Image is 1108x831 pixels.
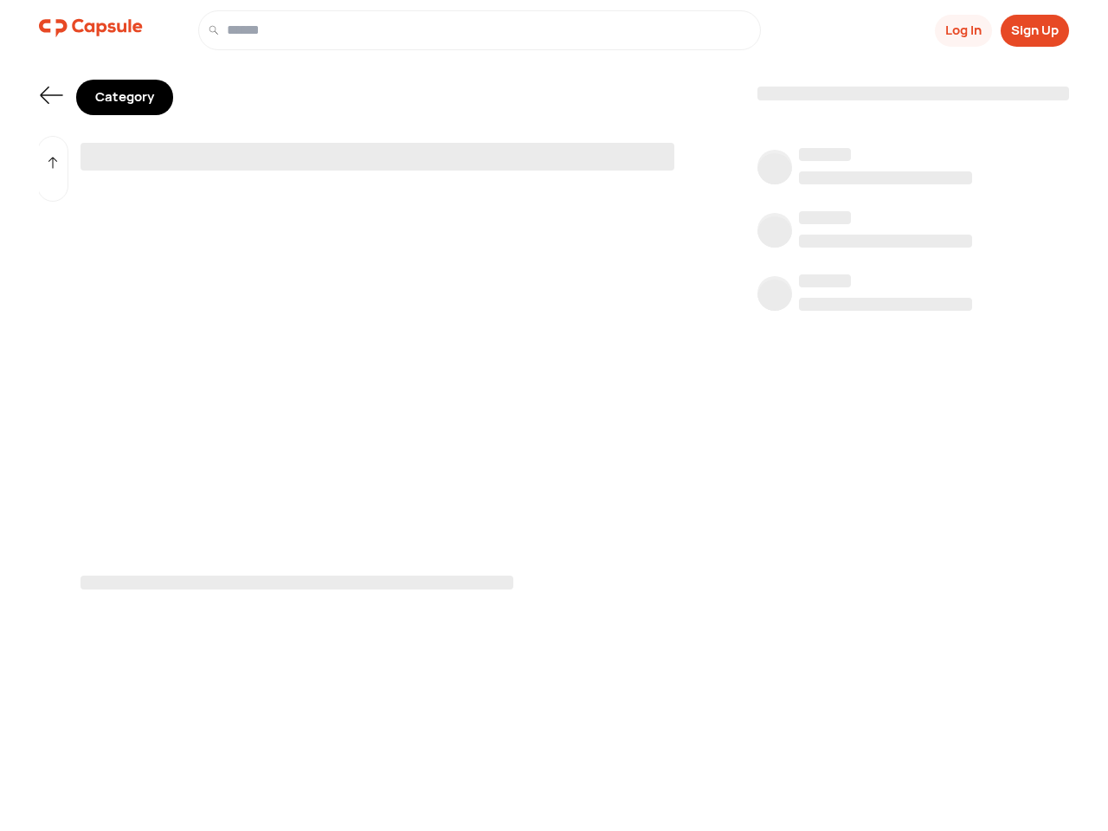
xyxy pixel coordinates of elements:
div: Category [76,80,173,115]
span: ‌ [799,235,972,248]
button: Log In [935,15,992,47]
span: ‌ [799,211,851,224]
span: ‌ [799,171,972,184]
span: ‌ [799,274,851,287]
button: Sign Up [1001,15,1069,47]
span: ‌ [757,216,792,251]
span: ‌ [81,576,513,589]
span: ‌ [757,280,792,314]
span: ‌ [81,143,674,171]
span: ‌ [799,298,972,311]
span: ‌ [757,153,792,188]
span: ‌ [799,148,851,161]
span: ‌ [757,87,1069,100]
img: logo [39,10,143,45]
a: logo [39,10,143,50]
